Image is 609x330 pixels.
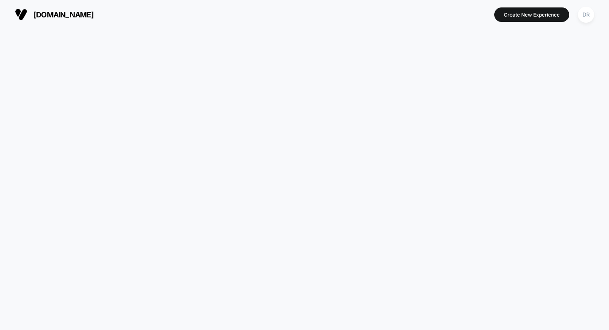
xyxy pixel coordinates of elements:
[15,8,27,21] img: Visually logo
[575,6,597,23] button: DR
[34,10,94,19] span: [DOMAIN_NAME]
[494,7,569,22] button: Create New Experience
[578,7,594,23] div: DR
[12,8,96,21] button: [DOMAIN_NAME]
